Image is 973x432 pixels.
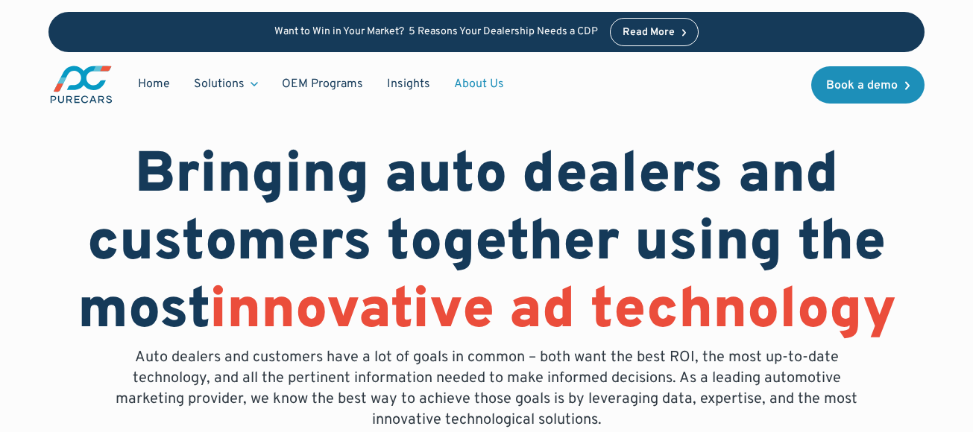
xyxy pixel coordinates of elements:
a: Insights [375,70,442,98]
a: Book a demo [811,66,925,104]
p: Want to Win in Your Market? 5 Reasons Your Dealership Needs a CDP [274,26,598,39]
div: Read More [623,28,675,38]
div: Book a demo [826,80,898,92]
a: Read More [610,18,699,46]
span: innovative ad technology [210,276,896,348]
a: About Us [442,70,516,98]
div: Solutions [194,76,245,92]
a: OEM Programs [270,70,375,98]
h1: Bringing auto dealers and customers together using the most [48,143,925,347]
div: Solutions [182,70,270,98]
p: Auto dealers and customers have a lot of goals in common – both want the best ROI, the most up-to... [105,347,869,431]
a: Home [126,70,182,98]
a: main [48,64,114,105]
img: purecars logo [48,64,114,105]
